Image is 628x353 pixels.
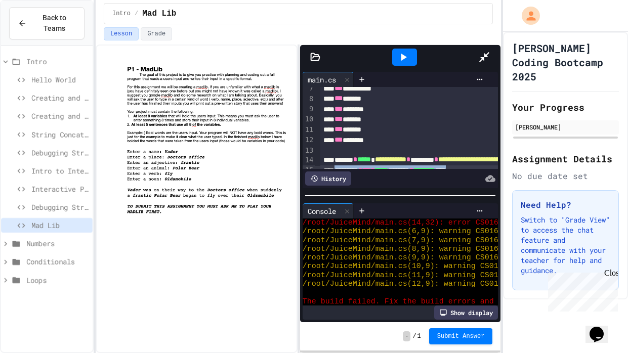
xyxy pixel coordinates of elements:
[31,202,89,212] span: Debugging Strings 2
[511,4,542,27] div: My Account
[303,72,354,87] div: main.cs
[142,8,176,20] span: Mad Lib
[31,184,89,194] span: Interactive Practice - Who Are You?
[303,135,315,145] div: 12
[104,27,139,40] button: Lesson
[521,215,610,276] p: Switch to "Grade View" to access the chat feature and communicate with your teacher for help and ...
[437,332,485,340] span: Submit Answer
[512,41,619,83] h1: [PERSON_NAME] Coding Bootcamp 2025
[303,297,544,306] span: The build failed. Fix the build errors and run again.
[303,83,315,94] div: 7
[303,114,315,124] div: 10
[303,104,315,114] div: 9
[303,206,341,216] div: Console
[585,313,618,343] iframe: chat widget
[303,74,341,85] div: main.cs
[303,125,315,135] div: 11
[303,203,354,218] div: Console
[412,332,416,340] span: /
[434,305,498,320] div: Show display
[512,170,619,182] div: No due date set
[26,275,89,285] span: Loops
[31,93,89,103] span: Creating and Printing a String Variable
[403,331,410,341] span: -
[9,7,85,39] button: Back to Teams
[31,111,89,121] span: Creating and Printing 2+ variables
[4,4,70,64] div: Chat with us now!Close
[429,328,493,344] button: Submit Answer
[417,332,421,340] span: 1
[31,220,89,231] span: Mad Lib
[521,199,610,211] h3: Need Help?
[512,100,619,114] h2: Your Progress
[26,256,89,267] span: Conditionals
[305,171,351,186] div: History
[26,56,89,67] span: Intro
[31,74,89,85] span: Hello World
[31,165,89,176] span: Intro to Interactive Programs
[26,238,89,249] span: Numbers
[512,152,619,166] h2: Assignment Details
[303,146,315,156] div: 13
[544,269,618,312] iframe: chat widget
[303,94,315,104] div: 8
[141,27,172,40] button: Grade
[31,129,89,140] span: String Concatenation
[135,10,138,18] span: /
[303,155,315,165] div: 14
[515,122,616,131] div: [PERSON_NAME]
[303,165,315,175] div: 15
[31,147,89,158] span: Debugging Strings
[33,13,76,34] span: Back to Teams
[112,10,131,18] span: Intro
